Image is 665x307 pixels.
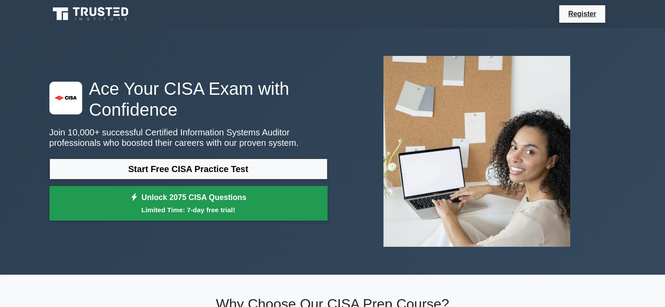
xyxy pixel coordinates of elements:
h1: Ace Your CISA Exam with Confidence [49,78,327,120]
p: Join 10,000+ successful Certified Information Systems Auditor professionals who boosted their car... [49,127,327,148]
a: Register [563,8,601,19]
a: Unlock 2075 CISA QuestionsLimited Time: 7-day free trial! [49,186,327,221]
a: Start Free CISA Practice Test [49,159,327,179]
small: Limited Time: 7-day free trial! [60,205,317,215]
